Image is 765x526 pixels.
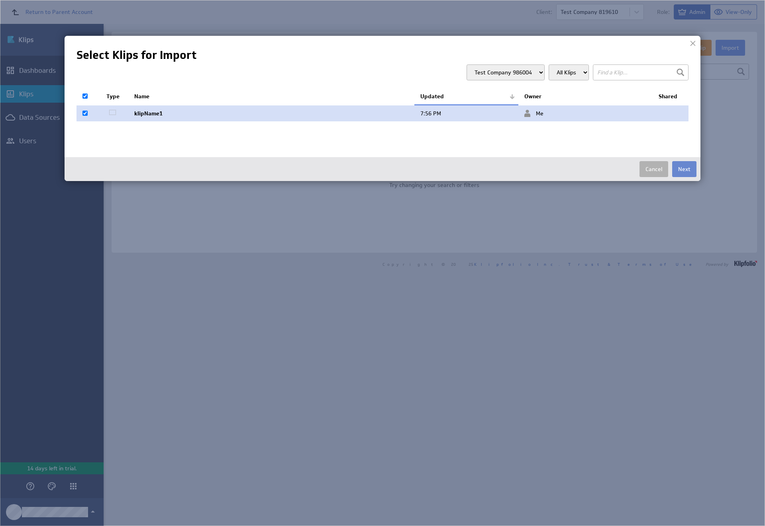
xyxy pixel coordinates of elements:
input: Find a Klip... [593,64,688,80]
th: Name [128,88,414,105]
td: klipName1 [128,105,414,122]
h1: Select Klips for Import [76,48,688,62]
img: icon-blank.png [106,109,118,116]
span: Me [524,110,543,117]
th: Updated [414,88,518,105]
th: Shared [653,88,688,105]
button: Cancel [639,161,668,177]
th: Type [100,88,128,105]
button: Next [672,161,696,177]
th: Owner [518,88,653,105]
span: Oct 15, 2025 7:56 PM [420,110,441,117]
